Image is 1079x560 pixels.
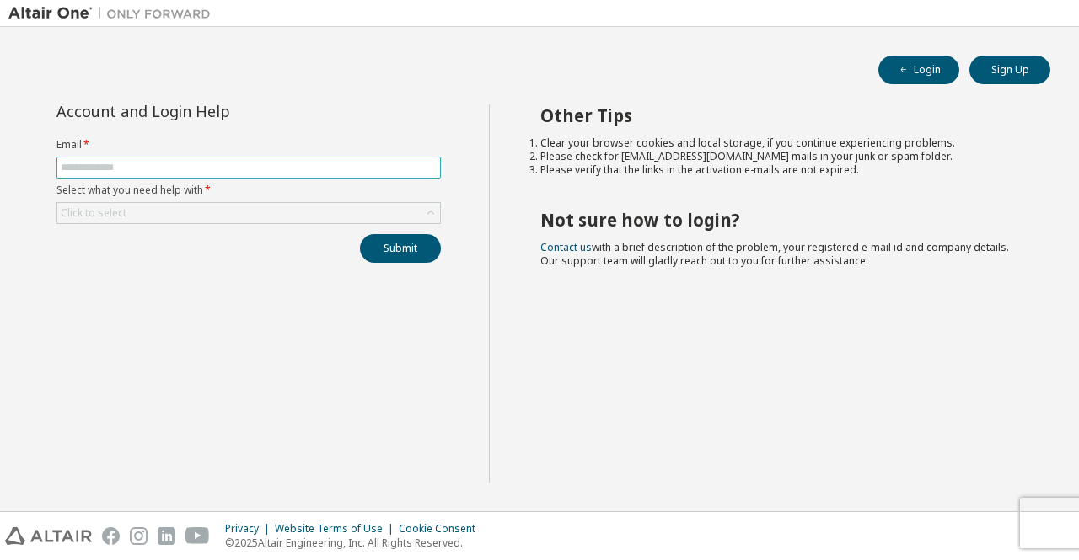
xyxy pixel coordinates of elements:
[56,184,441,197] label: Select what you need help with
[185,527,210,545] img: youtube.svg
[540,209,1021,231] h2: Not sure how to login?
[275,522,399,536] div: Website Terms of Use
[8,5,219,22] img: Altair One
[225,536,486,550] p: © 2025 Altair Engineering, Inc. All Rights Reserved.
[61,206,126,220] div: Click to select
[102,527,120,545] img: facebook.svg
[540,163,1021,177] li: Please verify that the links in the activation e-mails are not expired.
[130,527,148,545] img: instagram.svg
[540,240,1009,268] span: with a brief description of the problem, your registered e-mail id and company details. Our suppo...
[540,150,1021,163] li: Please check for [EMAIL_ADDRESS][DOMAIN_NAME] mails in your junk or spam folder.
[225,522,275,536] div: Privacy
[5,527,92,545] img: altair_logo.svg
[540,136,1021,150] li: Clear your browser cookies and local storage, if you continue experiencing problems.
[969,56,1050,84] button: Sign Up
[360,234,441,263] button: Submit
[56,104,364,118] div: Account and Login Help
[540,240,592,254] a: Contact us
[878,56,959,84] button: Login
[158,527,175,545] img: linkedin.svg
[57,203,440,223] div: Click to select
[399,522,486,536] div: Cookie Consent
[56,138,441,152] label: Email
[540,104,1021,126] h2: Other Tips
